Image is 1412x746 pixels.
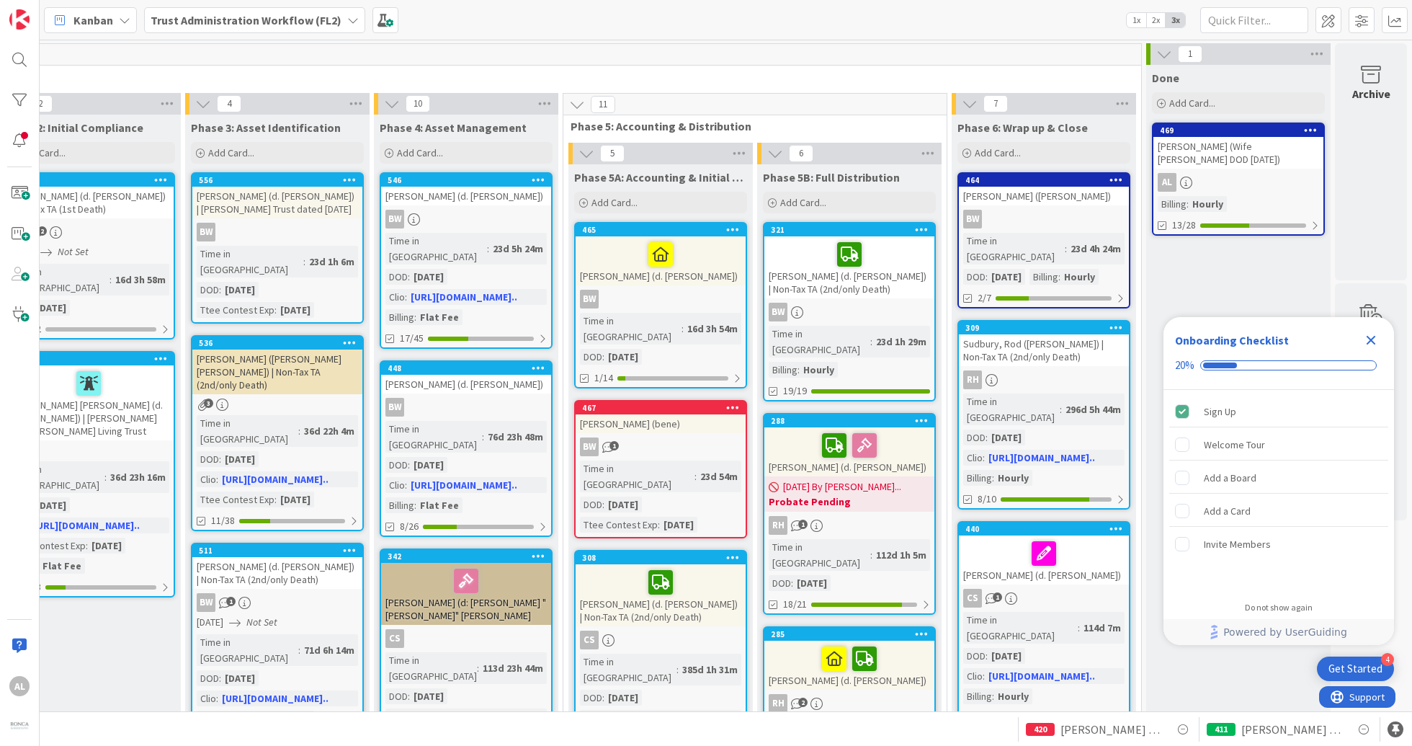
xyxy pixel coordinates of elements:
span: Add Card... [1169,97,1215,110]
div: Ttee Contest Exp [197,302,274,318]
div: [DATE] [660,517,697,533]
div: 467 [576,401,746,414]
div: 469[PERSON_NAME] (Wife [PERSON_NAME] DOD [DATE]) [1153,124,1323,169]
div: 511[PERSON_NAME] (d. [PERSON_NAME]) | Non-Tax TA (2nd/only Death) [192,544,362,589]
span: : [1058,269,1060,285]
div: Do not show again [1245,602,1313,613]
div: [DATE] [604,497,642,512]
a: 535[PERSON_NAME] [PERSON_NAME] (d. [PERSON_NAME]) | [PERSON_NAME] and [PERSON_NAME] Living TrustT... [2,351,175,598]
div: RH [769,516,787,535]
div: [PERSON_NAME] (d. [PERSON_NAME]) | [PERSON_NAME] Trust dated [DATE] [192,187,362,218]
div: 536 [192,337,362,350]
div: 23d 1h 6m [305,254,358,270]
div: [DATE] [410,269,447,285]
div: Open Get Started checklist, remaining modules: 4 [1317,657,1394,681]
div: 23d 5h 24m [489,241,547,257]
div: BW [580,290,599,308]
div: [DATE] [221,451,259,467]
div: DOD [963,269,986,285]
a: [URL][DOMAIN_NAME].. [411,479,517,492]
div: DOD [580,497,602,512]
span: : [797,362,800,378]
div: Time in [GEOGRAPHIC_DATA] [963,394,1060,425]
div: [DATE] [88,538,125,554]
input: Quick Filter... [1200,7,1308,33]
span: : [414,497,416,513]
a: [URL][DOMAIN_NAME].. [222,473,329,486]
span: 1 [798,520,808,529]
div: Time in [GEOGRAPHIC_DATA] [580,461,694,492]
div: 288[PERSON_NAME] (d. [PERSON_NAME]) [764,414,934,476]
div: Time in [GEOGRAPHIC_DATA] [580,654,676,685]
div: DOD [580,349,602,365]
div: 113d 23h 44m [479,660,547,676]
a: 469[PERSON_NAME] (Wife [PERSON_NAME] DOD [DATE])ALBilling:Hourly13/28 [1152,123,1325,236]
div: Clio [385,289,405,305]
div: BW [576,438,746,456]
span: : [110,272,112,288]
div: DOD [197,282,219,298]
div: Invite Members is incomplete. [1169,528,1388,560]
div: 308 [576,551,746,564]
div: BW [385,398,404,417]
span: : [1187,196,1189,212]
div: CS [381,629,551,648]
div: Billing [385,309,414,325]
div: DOD [197,451,219,467]
span: 8/26 [400,519,419,534]
div: AL [1153,173,1323,192]
span: 17/45 [400,331,424,346]
span: : [1060,401,1062,417]
div: 296d 5h 44m [1062,401,1125,417]
div: Flat Fee [416,497,463,513]
span: : [219,282,221,298]
div: Welcome Tour is incomplete. [1169,429,1388,461]
div: 440[PERSON_NAME] (d. [PERSON_NAME]) [959,523,1129,585]
div: Welcome Tour [1204,436,1265,453]
span: Powered by UserGuiding [1223,623,1347,641]
div: [DATE] [277,302,314,318]
span: 1 [226,597,236,606]
span: 13/28 [1172,218,1196,233]
div: BW [385,210,404,228]
div: Time in [GEOGRAPHIC_DATA] [963,233,1065,265]
div: [PERSON_NAME] (d. [PERSON_NAME]) [381,375,551,394]
div: Ttee Contest Exp [197,492,274,507]
span: : [983,668,985,684]
a: 288[PERSON_NAME] (d. [PERSON_NAME])[DATE] By [PERSON_NAME]...Probate PendingRHTime in [GEOGRAPHIC... [763,413,936,615]
div: 342 [388,551,551,561]
span: : [602,497,604,512]
div: Billing [769,362,797,378]
a: 464[PERSON_NAME] ([PERSON_NAME])BWTime in [GEOGRAPHIC_DATA]:23d 4h 24mDOD:[DATE]Billing:Hourly2/7 [957,172,1130,308]
div: 71d 6h 14m [300,642,358,658]
div: Time in [GEOGRAPHIC_DATA] [963,612,1078,644]
div: 536[PERSON_NAME] ([PERSON_NAME] [PERSON_NAME]) | Non-Tax TA (2nd/only Death) [192,337,362,394]
div: Time in [GEOGRAPHIC_DATA] [769,326,870,358]
div: BW [959,210,1129,228]
div: RH [764,516,934,535]
div: Add a Card [1204,502,1251,520]
div: Checklist Container [1163,317,1394,645]
span: Add Card... [780,196,826,209]
span: : [487,241,489,257]
span: : [694,469,697,484]
div: [DATE] [277,492,314,507]
div: 546[PERSON_NAME] (d. [PERSON_NAME]) [381,174,551,205]
div: Clio [963,450,983,466]
div: DOD [197,670,219,686]
div: 512 [10,175,174,185]
div: 23d 1h 29m [872,334,930,350]
div: 448[PERSON_NAME] (d. [PERSON_NAME]) [381,362,551,394]
span: : [682,321,684,337]
div: Checklist items [1163,390,1394,592]
div: Time in [GEOGRAPHIC_DATA] [385,421,482,453]
div: DOD [769,575,791,591]
div: [PERSON_NAME] (d. [PERSON_NAME]) | Non-Tax TA (1st Death) [4,187,174,218]
div: [DATE] [410,457,447,473]
div: 308[PERSON_NAME] (d. [PERSON_NAME]) | Non-Tax TA (2nd/only Death) [576,551,746,626]
div: 36d 23h 16m [107,469,169,485]
span: : [482,429,484,445]
div: 556[PERSON_NAME] (d. [PERSON_NAME]) | [PERSON_NAME] Trust dated [DATE] [192,174,362,218]
div: 114d 7m [1080,620,1125,636]
div: Clio [385,477,405,493]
